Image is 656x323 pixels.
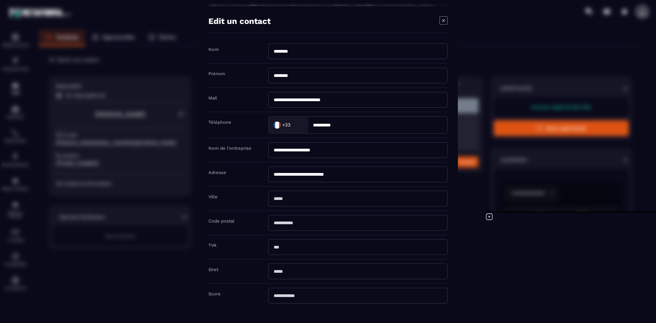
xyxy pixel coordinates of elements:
label: Prénom [208,71,225,76]
label: TVA [208,242,217,247]
label: Mail [208,95,217,100]
label: Adresse [208,170,226,175]
label: Ville [208,194,218,199]
label: Code postal [208,218,234,223]
div: Search for option [268,116,307,133]
span: +33 [282,121,290,128]
label: Téléphone [208,119,231,124]
h4: Edit un contact [208,16,271,26]
label: Score [208,291,221,296]
label: Nom de l'entreprise [208,145,251,150]
label: Siret [208,267,218,272]
input: Search for option [292,120,300,130]
label: Nom [208,46,219,52]
img: Country Flag [270,118,284,132]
